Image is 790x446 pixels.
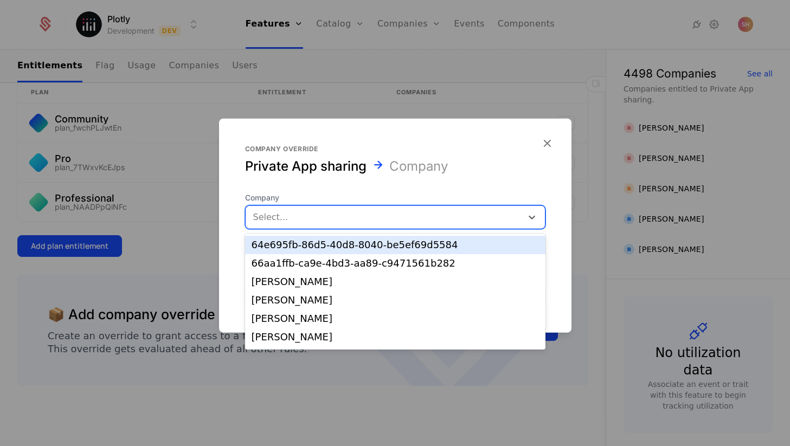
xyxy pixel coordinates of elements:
div: [PERSON_NAME] [252,332,539,342]
div: [PERSON_NAME] [252,295,539,305]
div: 64e695fb-86d5-40d8-8040-be5ef69d5584 [252,240,539,250]
div: Company override [245,144,545,153]
div: [PERSON_NAME] [252,314,539,324]
div: 66aa1ffb-ca9e-4bd3-aa89-c9471561b282 [252,258,539,268]
div: Private App sharing [245,157,367,174]
span: Company [245,192,545,203]
div: [PERSON_NAME] [252,277,539,287]
div: Company [389,157,448,174]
